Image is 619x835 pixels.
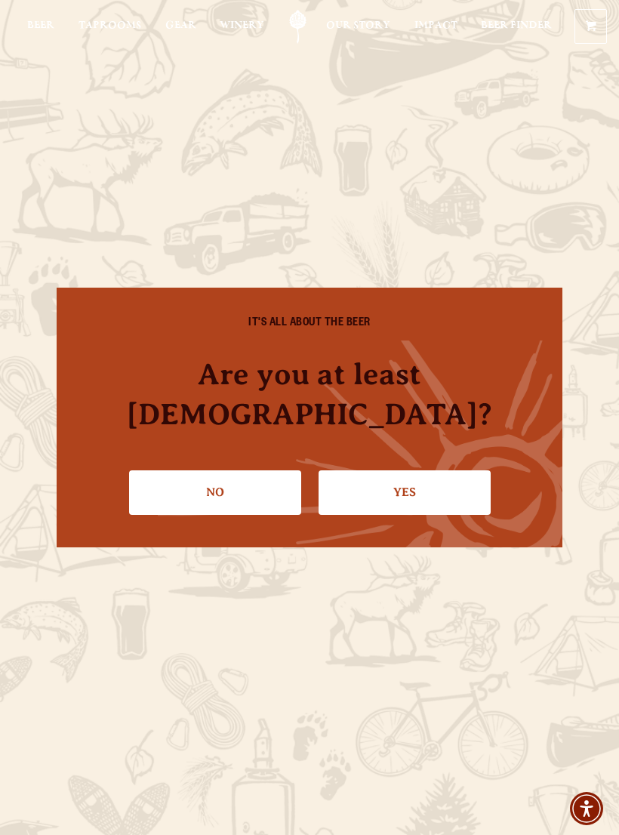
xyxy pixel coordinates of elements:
[87,318,532,331] h6: IT'S ALL ABOUT THE BEER
[279,10,317,44] a: Odell Home
[27,10,54,44] a: Beer
[481,10,552,44] a: Beer Finder
[319,470,491,514] a: Confirm I'm 21 or older
[220,20,264,32] span: Winery
[220,10,264,44] a: Winery
[570,792,603,825] div: Accessibility Menu
[165,10,196,44] a: Gear
[326,20,390,32] span: Our Story
[414,10,457,44] a: Impact
[481,20,552,32] span: Beer Finder
[79,10,141,44] a: Taprooms
[414,20,457,32] span: Impact
[165,20,196,32] span: Gear
[87,354,532,434] h4: Are you at least [DEMOGRAPHIC_DATA]?
[27,20,54,32] span: Beer
[326,10,390,44] a: Our Story
[79,20,141,32] span: Taprooms
[129,470,301,514] a: No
